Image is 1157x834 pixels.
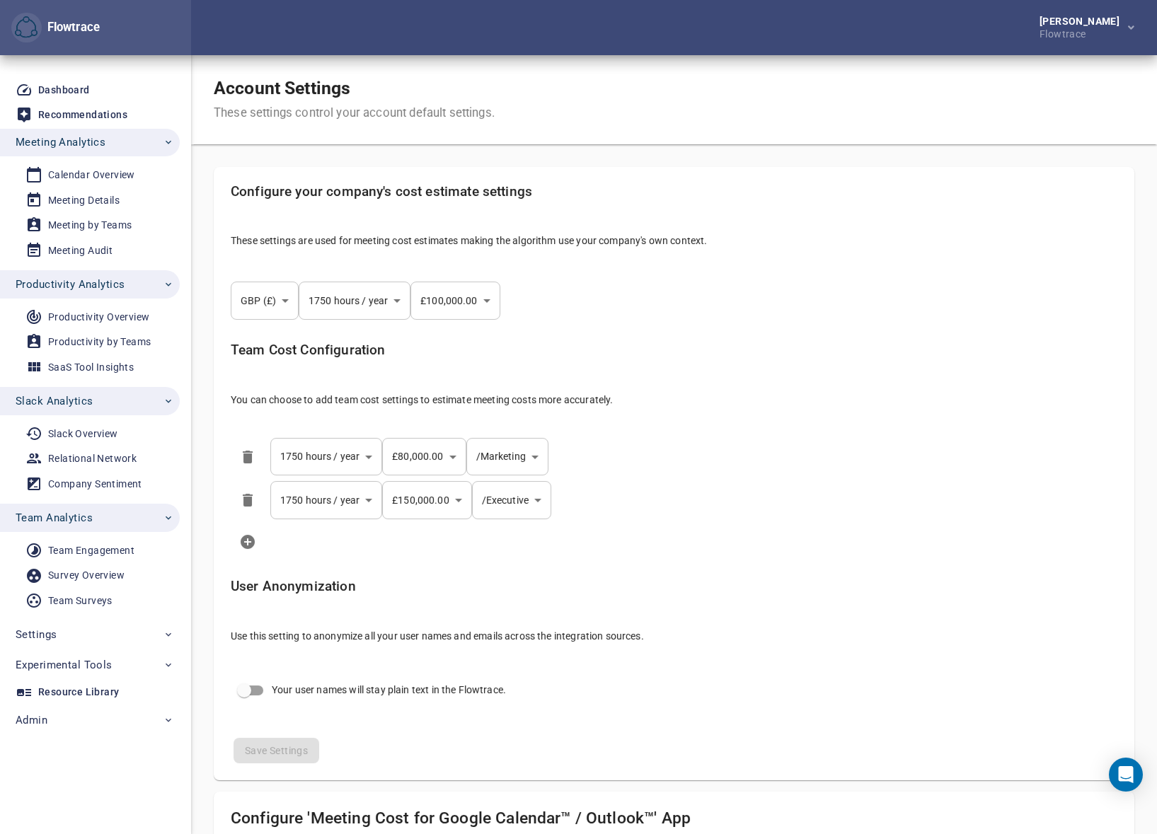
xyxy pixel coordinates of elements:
[48,308,149,326] div: Productivity Overview
[472,481,551,519] div: /Executive
[16,509,93,527] span: Team Analytics
[11,13,100,43] div: Flowtrace
[231,483,265,517] button: Delete this item
[48,166,135,184] div: Calendar Overview
[16,133,105,151] span: Meeting Analytics
[16,275,125,294] span: Productivity Analytics
[231,629,1117,643] p: Use this setting to anonymize all your user names and emails across the integration sources.
[48,542,134,560] div: Team Engagement
[48,192,120,209] div: Meeting Details
[231,809,1117,828] h4: Configure 'Meeting Cost for Google Calendar™ / Outlook™' App
[231,440,265,474] button: Delete this item
[16,711,47,729] span: Admin
[48,450,137,468] div: Relational Network
[48,425,118,443] div: Slack Overview
[48,333,151,351] div: Productivity by Teams
[270,481,382,519] div: 1750 hours / year
[38,683,119,701] div: Resource Library
[231,282,299,320] div: GBP (£)
[231,579,1117,595] h5: User Anonymization
[48,216,132,234] div: Meeting by Teams
[1040,26,1125,39] div: Flowtrace
[410,282,500,320] div: £100,000.00
[1017,12,1146,43] button: [PERSON_NAME]Flowtrace
[214,105,495,122] div: These settings control your account default settings.
[231,233,1117,248] p: These settings are used for meeting cost estimates making the algorithm use your company's own co...
[42,19,100,36] div: Flowtrace
[11,13,42,43] button: Flowtrace
[466,438,548,476] div: /Marketing
[299,282,410,320] div: 1750 hours / year
[48,567,125,584] div: Survey Overview
[16,625,57,644] span: Settings
[38,106,127,124] div: Recommendations
[231,525,265,559] button: Add new item
[382,481,471,519] div: £150,000.00
[38,81,90,99] div: Dashboard
[48,592,113,610] div: Team Surveys
[219,567,1129,666] div: You can choose to anonymize your users emails and names from the Flowtrace users. This setting is...
[219,666,522,715] div: Your user names will stay plain text in the Flowtrace.
[16,656,113,674] span: Experimental Tools
[214,78,495,99] h1: Account Settings
[231,393,1117,407] p: You can choose to add team cost settings to estimate meeting costs more accurately.
[1040,16,1125,26] div: [PERSON_NAME]
[16,392,93,410] span: Slack Analytics
[382,438,466,476] div: £80,000.00
[48,359,134,376] div: SaaS Tool Insights
[231,342,1117,359] h5: Team Cost Configuration
[231,184,1117,200] h5: Configure your company's cost estimate settings
[15,16,38,39] img: Flowtrace
[48,475,142,493] div: Company Sentiment
[1109,758,1143,792] div: Open Intercom Messenger
[48,242,113,260] div: Meeting Audit
[270,438,382,476] div: 1750 hours / year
